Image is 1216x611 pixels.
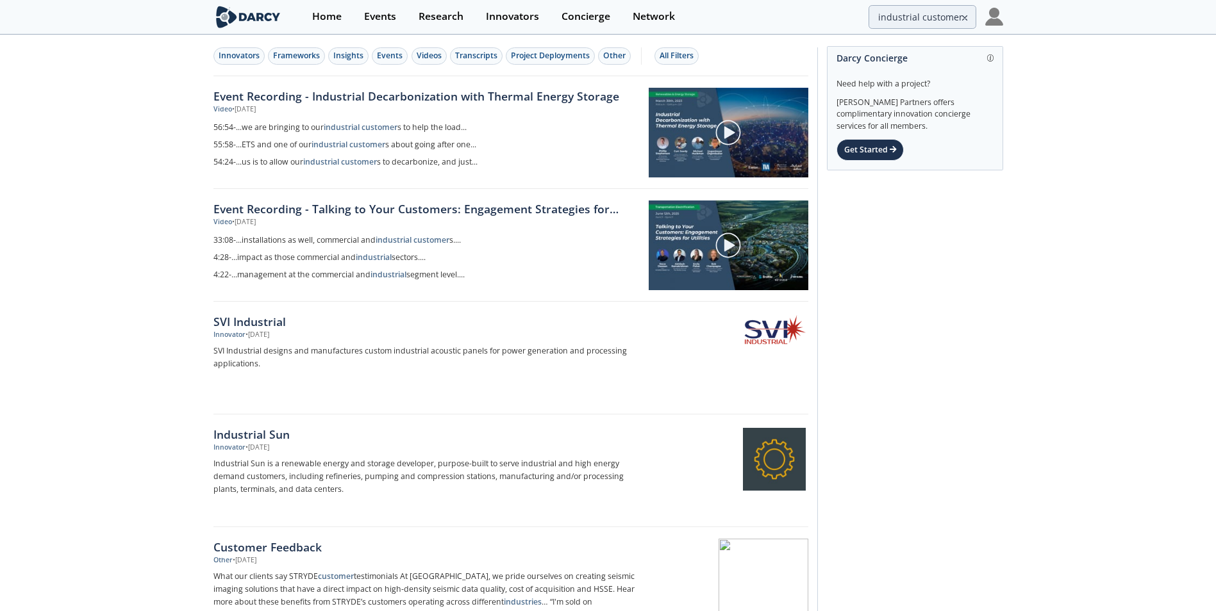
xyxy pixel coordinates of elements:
[219,50,260,61] div: Innovators
[715,232,742,259] img: play-chapters-gray.svg
[562,12,610,22] div: Concierge
[654,47,699,65] button: All Filters
[364,12,396,22] div: Events
[376,234,412,245] strong: industrial
[362,122,397,133] strong: customer
[246,443,269,453] div: • [DATE]
[213,330,246,340] div: Innovator
[213,555,233,566] div: Other
[213,443,246,453] div: Innovator
[213,200,640,217] a: Event Recording - Talking to Your Customers: Engagement Strategies for Utilities
[837,90,994,132] div: [PERSON_NAME] Partners offers complimentary innovation concierge services for all members.
[660,50,694,61] div: All Filters
[715,119,742,146] img: play-chapters-gray.svg
[312,139,347,150] strong: industrial
[743,428,806,491] img: Industrial Sun
[341,156,377,167] strong: customer
[213,104,232,115] div: Video
[349,139,385,150] strong: customer
[333,50,363,61] div: Insights
[213,302,808,414] a: SVI Industrial Innovator •[DATE] SVI Industrial designs and manufactures custom industrial acoust...
[213,232,640,249] a: 33:08-...installations as well, commercial andindustrial customers....
[633,12,675,22] div: Network
[213,313,638,330] div: SVI Industrial
[213,426,638,443] div: Industrial Sun
[213,249,640,266] a: 4:28-...impact as those commercial andindustrialsectors....
[985,8,1003,26] img: Profile
[318,571,354,582] strong: customer
[246,330,269,340] div: • [DATE]
[504,596,542,607] strong: industries
[511,50,590,61] div: Project Deployments
[213,266,640,284] a: 4:22-...management at the commercial andindustrialsegment level....
[213,345,638,370] p: SVI Industrial designs and manufactures custom industrial acoustic panels for power generation an...
[213,457,638,496] p: Industrial Sun is a renewable energy and storage developer, purpose-built to serve industrial and...
[419,12,463,22] div: Research
[743,315,806,346] img: SVI Industrial
[837,69,994,90] div: Need help with a project?
[412,47,447,65] button: Videos
[324,122,360,133] strong: industrial
[603,50,626,61] div: Other
[372,47,408,65] button: Events
[213,154,640,171] a: 54:24-...us is to allow ourindustrial customers to decarbonize, and just...
[232,217,256,227] div: • [DATE]
[371,269,406,280] strong: industrial
[268,47,325,65] button: Frameworks
[506,47,595,65] button: Project Deployments
[455,50,497,61] div: Transcripts
[233,555,256,566] div: • [DATE]
[377,50,403,61] div: Events
[213,539,638,555] div: Customer Feedback
[213,570,638,608] p: What our clients say STRYDE testimonials At [GEOGRAPHIC_DATA], we pride ourselves on creating sei...
[413,234,449,245] strong: customer
[303,156,339,167] strong: industrial
[837,47,994,69] div: Darcy Concierge
[987,54,994,61] img: information.svg
[273,50,320,61] div: Frameworks
[213,119,640,136] a: 56:54-...we are bringing to ourindustrial customers to help the load...
[213,88,640,104] a: Event Recording - Industrial Decarbonization with Thermal Energy Storage
[312,12,342,22] div: Home
[837,139,904,161] div: Get Started
[213,414,808,527] a: Industrial Sun Innovator •[DATE] Industrial Sun is a renewable energy and storage developer, purp...
[356,252,392,263] strong: industrial
[417,50,442,61] div: Videos
[213,136,640,154] a: 55:58-...ETS and one of ourindustrial customers about going after one...
[486,12,539,22] div: Innovators
[598,47,631,65] button: Other
[213,47,265,65] button: Innovators
[450,47,503,65] button: Transcripts
[232,104,256,115] div: • [DATE]
[869,5,976,29] input: Advanced Search
[213,6,283,28] img: logo-wide.svg
[328,47,369,65] button: Insights
[213,217,232,227] div: Video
